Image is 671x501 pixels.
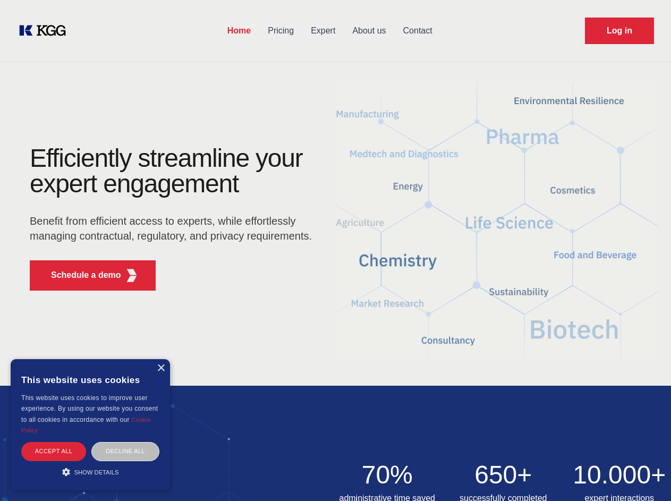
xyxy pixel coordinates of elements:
div: Decline all [91,442,159,461]
a: Pricing [259,17,302,45]
p: Schedule a demo [51,269,121,282]
a: Home [219,17,259,45]
span: Show details [74,469,119,475]
h2: 70% [336,462,439,488]
button: Schedule a demoKGG Fifth Element RED [30,260,156,291]
a: About us [344,17,394,45]
a: KOL Knowledge Platform: Talk to Key External Experts (KEE) [17,22,74,39]
a: Cookie Policy [21,417,151,434]
a: Contact [395,17,441,45]
div: This website uses cookies [21,367,159,393]
p: Benefit from efficient access to experts, while effortlessly managing contractual, regulatory, an... [30,214,319,243]
div: Accept all [21,442,86,461]
img: KGG Fifth Element RED [336,69,659,375]
h2: 650+ [452,462,555,488]
img: KGG Fifth Element RED [125,269,139,282]
h1: Efficiently streamline your expert engagement [30,146,319,197]
div: Show details [21,466,159,477]
a: Request Demo [585,18,654,44]
a: Expert [302,17,344,45]
div: Close [157,364,165,372]
span: This website uses cookies to improve user experience. By using our website you consent to all coo... [21,394,158,423]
